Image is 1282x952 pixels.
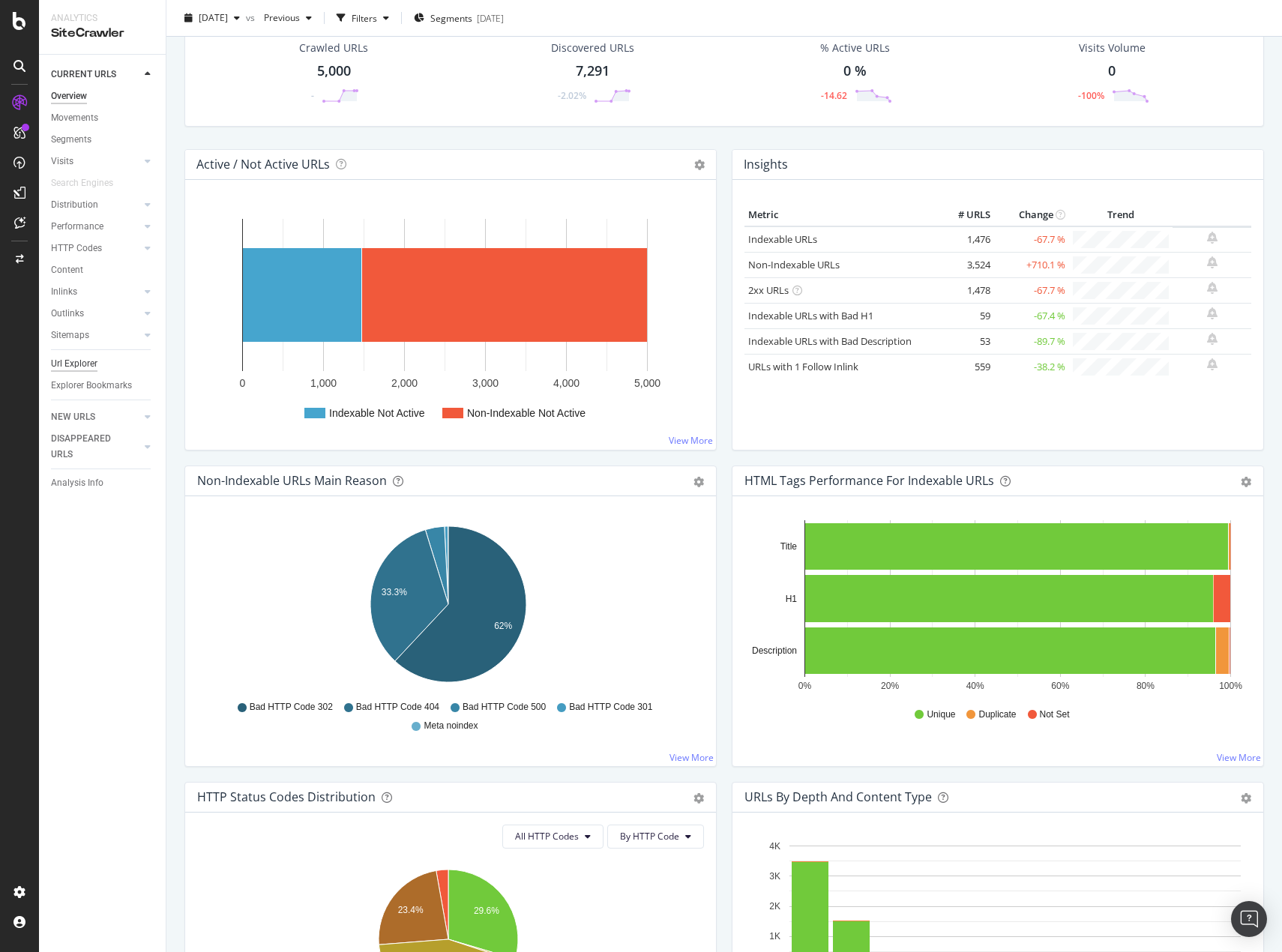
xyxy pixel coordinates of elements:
div: bell-plus [1207,232,1218,244]
a: Explorer Bookmarks [51,378,155,394]
text: 0% [798,681,812,691]
div: URLs by Depth and Content Type [744,789,932,804]
td: -89.7 % [994,328,1069,354]
div: Explorer Bookmarks [51,378,132,394]
div: bell-plus [1207,333,1218,345]
div: A chart. [197,520,699,694]
span: Duplicate [978,708,1016,721]
a: View More [669,751,714,764]
a: Inlinks [51,284,140,300]
text: 0 [240,377,246,389]
a: DISAPPEARED URLS [51,431,140,463]
div: Filters [352,11,377,24]
div: - [311,89,314,102]
div: Content [51,262,83,278]
div: % Active URLs [820,40,890,55]
text: Title [780,541,798,552]
button: Segments[DATE] [408,6,510,30]
div: 7,291 [576,61,610,81]
a: Movements [51,110,155,126]
div: Inlinks [51,284,77,300]
a: Segments [51,132,155,148]
div: Sitemaps [51,328,89,343]
a: Performance [51,219,140,235]
div: HTML Tags Performance for Indexable URLs [744,473,994,488]
text: 33.3% [382,587,407,597]
a: URLs with 1 Follow Inlink [748,360,858,373]
text: 2K [769,901,780,912]
div: A chart. [744,520,1246,694]
text: 5,000 [634,377,660,389]
div: gear [693,477,704,487]
a: Distribution [51,197,140,213]
a: View More [669,434,713,447]
div: HTTP Codes [51,241,102,256]
a: Url Explorer [51,356,155,372]
div: Open Intercom Messenger [1231,901,1267,937]
text: 20% [881,681,899,691]
div: HTTP Status Codes Distribution [197,789,376,804]
td: 1,476 [934,226,994,253]
a: Overview [51,88,155,104]
th: # URLS [934,204,994,226]
span: Bad HTTP Code 404 [356,701,439,714]
div: Overview [51,88,87,104]
div: NEW URLS [51,409,95,425]
div: [DATE] [477,11,504,24]
a: Visits [51,154,140,169]
text: 100% [1219,681,1242,691]
a: Analysis Info [51,475,155,491]
span: 2025 Aug. 19th [199,11,228,24]
span: Segments [430,11,472,24]
div: -100% [1078,89,1104,102]
div: Non-Indexable URLs Main Reason [197,473,387,488]
div: -2.02% [558,89,586,102]
text: 1K [769,931,780,942]
a: HTTP Codes [51,241,140,256]
td: -67.7 % [994,226,1069,253]
td: +710.1 % [994,252,1069,277]
div: 0 % [843,61,867,81]
text: H1 [786,594,798,604]
span: By HTTP Code [620,830,679,843]
td: 3,524 [934,252,994,277]
div: gear [693,793,704,804]
td: 559 [934,354,994,379]
div: Search Engines [51,175,113,191]
div: gear [1241,793,1251,804]
text: 2,000 [391,377,418,389]
text: Non-Indexable Not Active [467,407,586,419]
td: 59 [934,303,994,328]
span: Bad HTTP Code 301 [569,701,652,714]
div: bell-plus [1207,282,1218,294]
text: 3,000 [472,377,499,389]
a: View More [1217,751,1261,764]
th: Trend [1069,204,1173,226]
i: Options [694,160,705,170]
td: -67.4 % [994,303,1069,328]
td: -67.7 % [994,277,1069,303]
a: Indexable URLs [748,232,817,246]
div: Analysis Info [51,475,103,491]
div: DISAPPEARED URLS [51,431,127,463]
text: 40% [966,681,984,691]
div: Distribution [51,197,98,213]
a: Non-Indexable URLs [748,258,840,271]
text: 4,000 [553,377,580,389]
div: bell-plus [1207,256,1218,268]
div: Segments [51,132,91,148]
text: Description [752,645,797,656]
div: Visits Volume [1079,40,1146,55]
div: Analytics [51,12,154,25]
text: 4K [769,841,780,852]
a: NEW URLS [51,409,140,425]
text: 23.4% [398,905,424,915]
td: 53 [934,328,994,354]
text: 29.6% [474,906,499,916]
div: 0 [1108,61,1116,81]
a: Indexable URLs with Bad H1 [748,309,873,322]
text: 80% [1137,681,1155,691]
div: Url Explorer [51,356,97,372]
div: A chart. [197,204,704,438]
h4: Insights [744,154,788,175]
